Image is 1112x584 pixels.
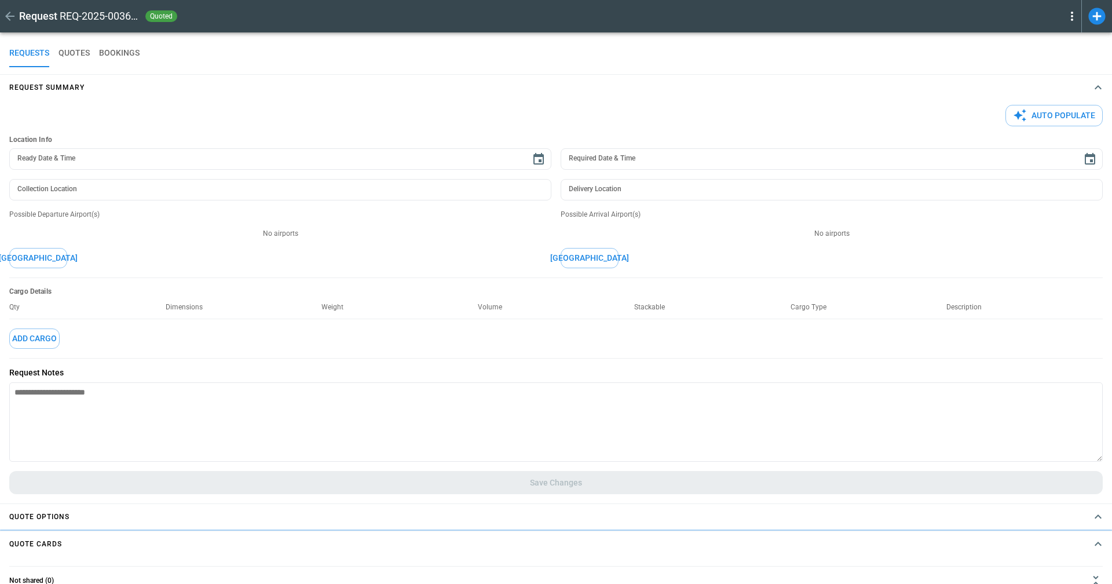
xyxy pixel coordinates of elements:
h4: Request Summary [9,85,85,90]
p: Cargo Type [791,303,836,312]
span: quoted [148,12,175,20]
h6: Cargo Details [9,287,1103,296]
p: Request Notes [9,368,1103,378]
button: QUOTES [58,39,90,67]
button: REQUESTS [9,39,49,67]
button: [GEOGRAPHIC_DATA] [9,248,67,268]
p: Qty [9,303,29,312]
h1: Request [19,9,57,23]
p: Dimensions [166,303,212,312]
h4: Quote cards [9,542,62,547]
button: [GEOGRAPHIC_DATA] [561,248,619,268]
p: Description [946,303,991,312]
p: Weight [321,303,353,312]
p: No airports [9,229,551,239]
p: Volume [478,303,511,312]
h6: Location Info [9,136,1103,144]
h2: REQ-2025-003627 [60,9,141,23]
button: Auto Populate [1005,105,1103,126]
button: BOOKINGS [99,39,140,67]
p: Possible Departure Airport(s) [9,210,551,220]
p: Stackable [634,303,674,312]
button: Add Cargo [9,329,60,349]
button: Choose date [527,148,550,171]
button: Choose date [1078,148,1102,171]
p: No airports [561,229,1103,239]
h4: Quote Options [9,514,69,520]
p: Possible Arrival Airport(s) [561,210,1103,220]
